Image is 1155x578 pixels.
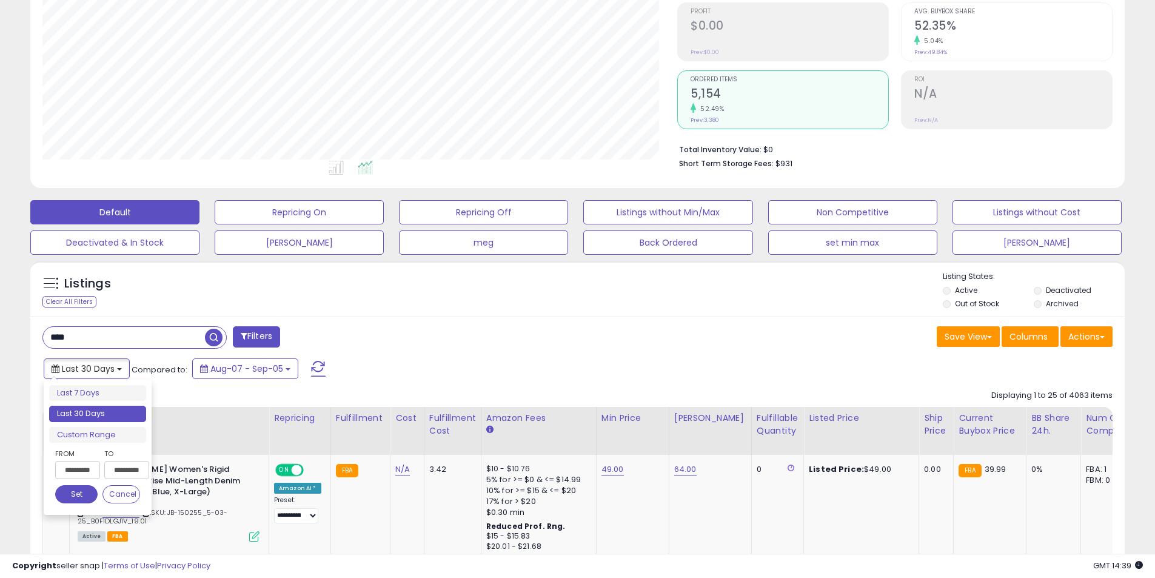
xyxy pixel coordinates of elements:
a: 64.00 [674,463,697,476]
a: N/A [395,463,410,476]
div: seller snap | | [12,560,210,572]
div: Ship Price [924,412,948,437]
span: Columns [1009,331,1048,343]
button: Back Ordered [583,230,752,255]
button: Deactivated & In Stock [30,230,199,255]
div: Preset: [274,496,321,523]
button: Repricing On [215,200,384,224]
b: [PERSON_NAME] Women's Rigid Magic High-Rise Mid-Length Denim Shorts (Light Blue, X-Large) [97,464,244,501]
span: 2025-10-6 14:39 GMT [1093,560,1143,571]
label: Out of Stock [955,298,999,309]
div: $10 - $10.76 [486,464,587,474]
button: Save View [937,326,1000,347]
span: | SKU: JB-150255_5-03-25_B0F1DLGJ1V_19.01 [78,508,228,526]
button: Repricing Off [399,200,568,224]
span: Compared to: [132,364,187,375]
div: Fulfillment [336,412,385,425]
div: FBM: 0 [1086,475,1126,486]
div: FBA: 1 [1086,464,1126,475]
span: Aug-07 - Sep-05 [210,363,283,375]
div: Fulfillable Quantity [757,412,798,437]
span: All listings currently available for purchase on Amazon [78,531,105,542]
div: Amazon AI * [274,483,321,494]
span: $931 [775,158,792,169]
div: Amazon Fees [486,412,591,425]
button: set min max [768,230,937,255]
span: ON [276,465,292,476]
div: 0% [1031,464,1071,475]
span: OFF [302,465,321,476]
button: Listings without Min/Max [583,200,752,224]
small: Prev: N/A [914,116,938,124]
li: Custom Range [49,427,146,443]
div: 10% for >= $15 & <= $20 [486,485,587,496]
small: 52.49% [696,104,724,113]
small: Amazon Fees. [486,425,494,435]
div: 0.00 [924,464,944,475]
div: 17% for > $20 [486,496,587,507]
button: Last 30 Days [44,358,130,379]
li: $0 [679,141,1103,156]
small: FBA [336,464,358,477]
span: FBA [107,531,128,542]
h2: $0.00 [691,19,888,35]
label: To [104,448,140,460]
div: BB Share 24h. [1031,412,1076,437]
p: Listing States: [943,271,1125,283]
b: Reduced Prof. Rng. [486,521,566,531]
button: Non Competitive [768,200,937,224]
small: 5.04% [920,36,943,45]
div: Cost [395,412,419,425]
div: Clear All Filters [42,296,96,307]
label: Archived [1046,298,1079,309]
div: [PERSON_NAME] [674,412,746,425]
b: Total Inventory Value: [679,144,762,155]
button: Default [30,200,199,224]
button: Columns [1002,326,1059,347]
div: Repricing [274,412,326,425]
div: $49.00 [809,464,909,475]
div: Title [75,412,264,425]
button: Set [55,485,98,503]
a: Terms of Use [104,560,155,571]
div: $15 - $15.83 [486,531,587,542]
div: Num of Comp. [1086,412,1130,437]
h2: 5,154 [691,87,888,103]
button: Actions [1060,326,1113,347]
div: Listed Price [809,412,914,425]
div: $0.30 min [486,507,587,518]
span: Last 30 Days [62,363,115,375]
small: Prev: $0.00 [691,49,719,56]
span: Profit [691,8,888,15]
h2: 52.35% [914,19,1112,35]
span: 39.99 [985,463,1006,475]
span: ROI [914,76,1112,83]
div: 3.42 [429,464,472,475]
span: Avg. Buybox Share [914,8,1112,15]
b: Short Term Storage Fees: [679,158,774,169]
button: Filters [233,326,280,348]
div: Displaying 1 to 25 of 4063 items [991,390,1113,402]
label: Deactivated [1046,285,1091,295]
div: $20.01 - $21.68 [486,542,587,552]
small: FBA [959,464,981,477]
button: Aug-07 - Sep-05 [192,358,298,379]
label: From [55,448,98,460]
li: Last 30 Days [49,406,146,422]
a: Privacy Policy [157,560,210,571]
button: [PERSON_NAME] [952,230,1122,255]
div: ASIN: [78,464,259,540]
small: Prev: 3,380 [691,116,719,124]
b: Listed Price: [809,463,864,475]
button: Cancel [102,485,140,503]
div: Current Buybox Price [959,412,1021,437]
button: meg [399,230,568,255]
button: Listings without Cost [952,200,1122,224]
div: Fulfillment Cost [429,412,476,437]
h5: Listings [64,275,111,292]
span: Ordered Items [691,76,888,83]
button: [PERSON_NAME] [215,230,384,255]
a: 49.00 [601,463,624,476]
h2: N/A [914,87,1112,103]
label: Active [955,285,977,295]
